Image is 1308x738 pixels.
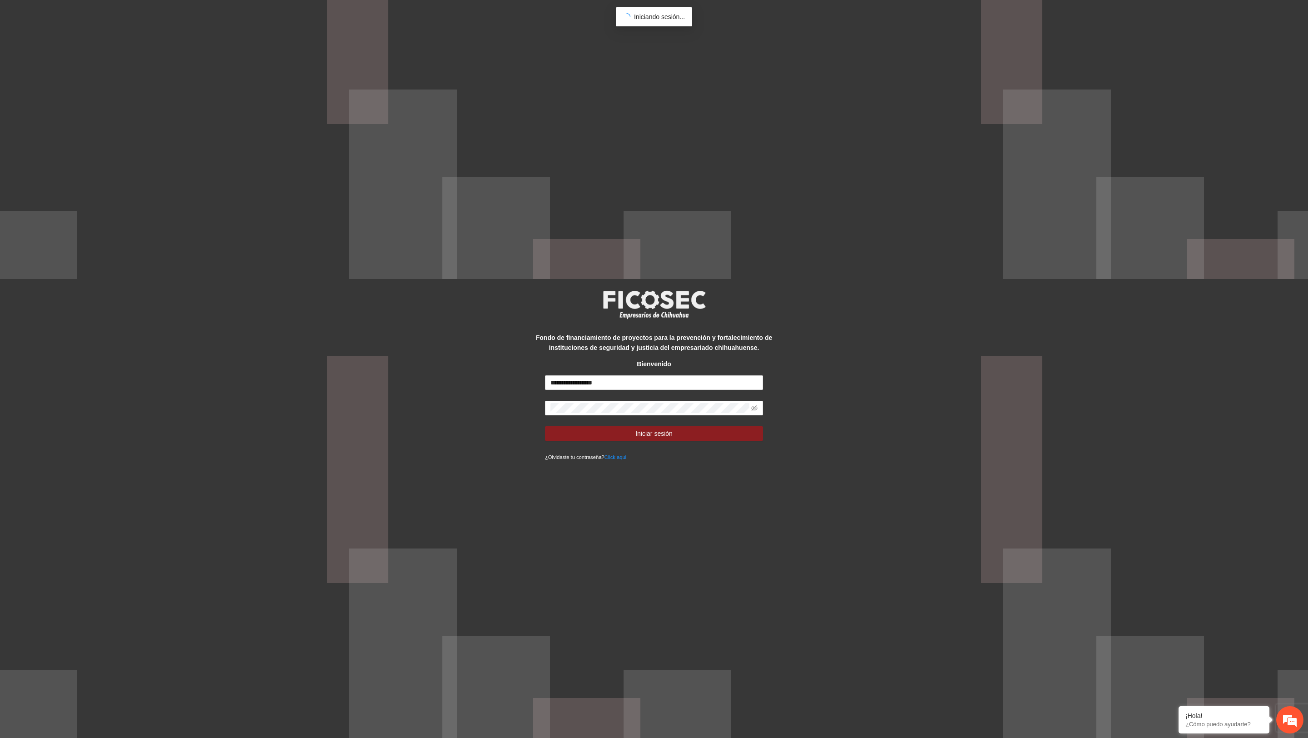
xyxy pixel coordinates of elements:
[637,360,671,368] strong: Bienvenido
[751,405,758,411] span: eye-invisible
[634,13,685,20] span: Iniciando sesión...
[604,454,627,460] a: Click aqui
[536,334,772,351] strong: Fondo de financiamiento de proyectos para la prevención y fortalecimiento de instituciones de seg...
[545,426,763,441] button: Iniciar sesión
[1185,721,1263,728] p: ¿Cómo puedo ayudarte?
[1185,712,1263,719] div: ¡Hola!
[545,454,626,460] small: ¿Olvidaste tu contraseña?
[597,288,711,321] img: logo
[635,429,673,439] span: Iniciar sesión
[623,13,631,21] span: loading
